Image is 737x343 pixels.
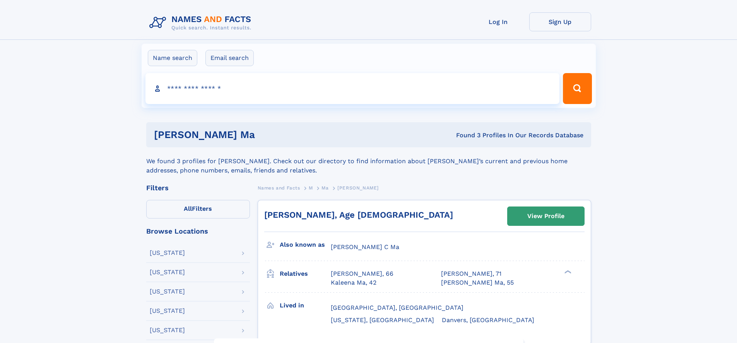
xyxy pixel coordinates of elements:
[205,50,254,66] label: Email search
[321,183,328,193] a: Ma
[280,299,331,312] h3: Lived in
[467,12,529,31] a: Log In
[563,73,592,104] button: Search Button
[321,185,328,191] span: Ma
[146,12,258,33] img: Logo Names and Facts
[150,308,185,314] div: [US_STATE]
[264,210,453,220] a: [PERSON_NAME], Age [DEMOGRAPHIC_DATA]
[145,73,560,104] input: search input
[331,243,399,251] span: [PERSON_NAME] C Ma
[154,130,356,140] h1: [PERSON_NAME] Ma
[356,131,583,140] div: Found 3 Profiles In Our Records Database
[529,12,591,31] a: Sign Up
[150,327,185,333] div: [US_STATE]
[331,270,393,278] a: [PERSON_NAME], 66
[441,278,514,287] a: [PERSON_NAME] Ma, 55
[148,50,197,66] label: Name search
[331,316,434,324] span: [US_STATE], [GEOGRAPHIC_DATA]
[146,200,250,218] label: Filters
[441,270,501,278] a: [PERSON_NAME], 71
[280,267,331,280] h3: Relatives
[508,207,584,225] a: View Profile
[331,278,376,287] a: Kaleena Ma, 42
[258,183,300,193] a: Names and Facts
[331,304,463,311] span: [GEOGRAPHIC_DATA], [GEOGRAPHIC_DATA]
[150,288,185,295] div: [US_STATE]
[280,238,331,251] h3: Also known as
[442,316,534,324] span: Danvers, [GEOGRAPHIC_DATA]
[563,270,572,275] div: ❯
[146,184,250,191] div: Filters
[146,228,250,235] div: Browse Locations
[146,147,591,175] div: We found 3 profiles for [PERSON_NAME]. Check out our directory to find information about [PERSON_...
[150,250,185,256] div: [US_STATE]
[309,185,313,191] span: M
[184,205,192,212] span: All
[150,269,185,275] div: [US_STATE]
[337,185,379,191] span: [PERSON_NAME]
[527,207,564,225] div: View Profile
[309,183,313,193] a: M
